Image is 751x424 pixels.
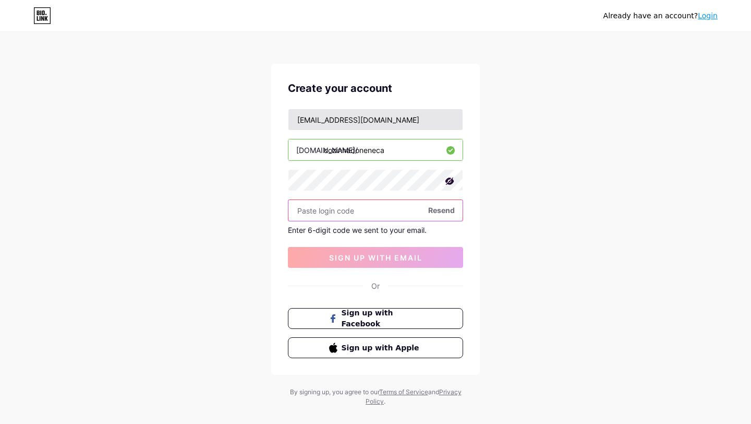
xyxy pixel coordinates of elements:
[288,80,463,96] div: Create your account
[329,253,422,262] span: sign up with email
[371,280,380,291] div: Or
[342,343,422,354] span: Sign up with Apple
[288,308,463,329] button: Sign up with Facebook
[603,10,718,21] div: Already have an account?
[288,200,463,221] input: Paste login code
[288,139,463,160] input: username
[379,388,428,396] a: Terms of Service
[288,337,463,358] button: Sign up with Apple
[296,145,358,156] div: [DOMAIN_NAME]/
[342,308,422,329] span: Sign up with Facebook
[428,205,455,216] span: Resend
[288,109,463,130] input: Email
[288,226,463,234] div: Enter 6-digit code we sent to your email.
[698,11,718,20] a: Login
[288,247,463,268] button: sign up with email
[287,387,464,406] div: By signing up, you agree to our and .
